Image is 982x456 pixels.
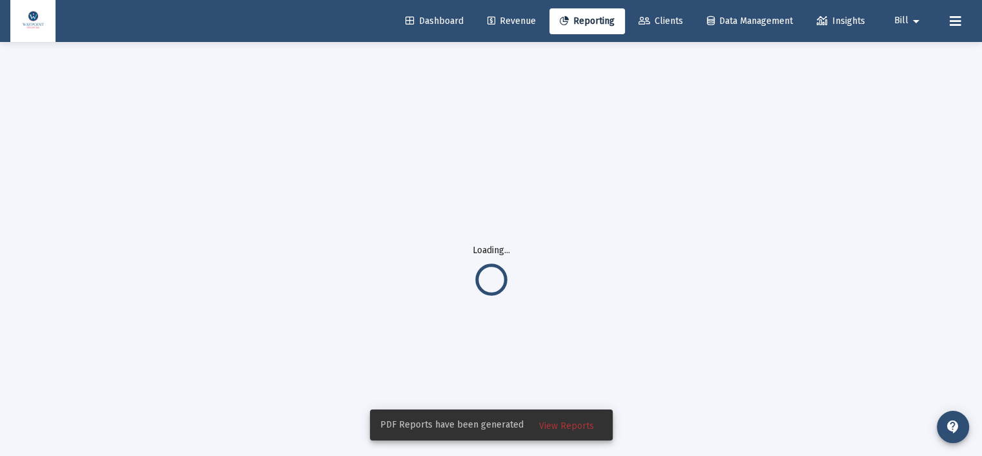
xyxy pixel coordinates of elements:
[817,16,865,26] span: Insights
[639,16,683,26] span: Clients
[380,419,524,431] span: PDF Reports have been generated
[806,8,875,34] a: Insights
[539,420,594,431] span: View Reports
[477,8,546,34] a: Revenue
[908,8,924,34] mat-icon: arrow_drop_down
[487,16,536,26] span: Revenue
[628,8,693,34] a: Clients
[405,16,464,26] span: Dashboard
[894,16,908,26] span: Bill
[945,419,961,435] mat-icon: contact_support
[395,8,474,34] a: Dashboard
[549,8,625,34] a: Reporting
[879,8,939,34] button: Bill
[20,8,46,34] img: Dashboard
[529,413,604,437] button: View Reports
[560,16,615,26] span: Reporting
[707,16,793,26] span: Data Management
[697,8,803,34] a: Data Management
